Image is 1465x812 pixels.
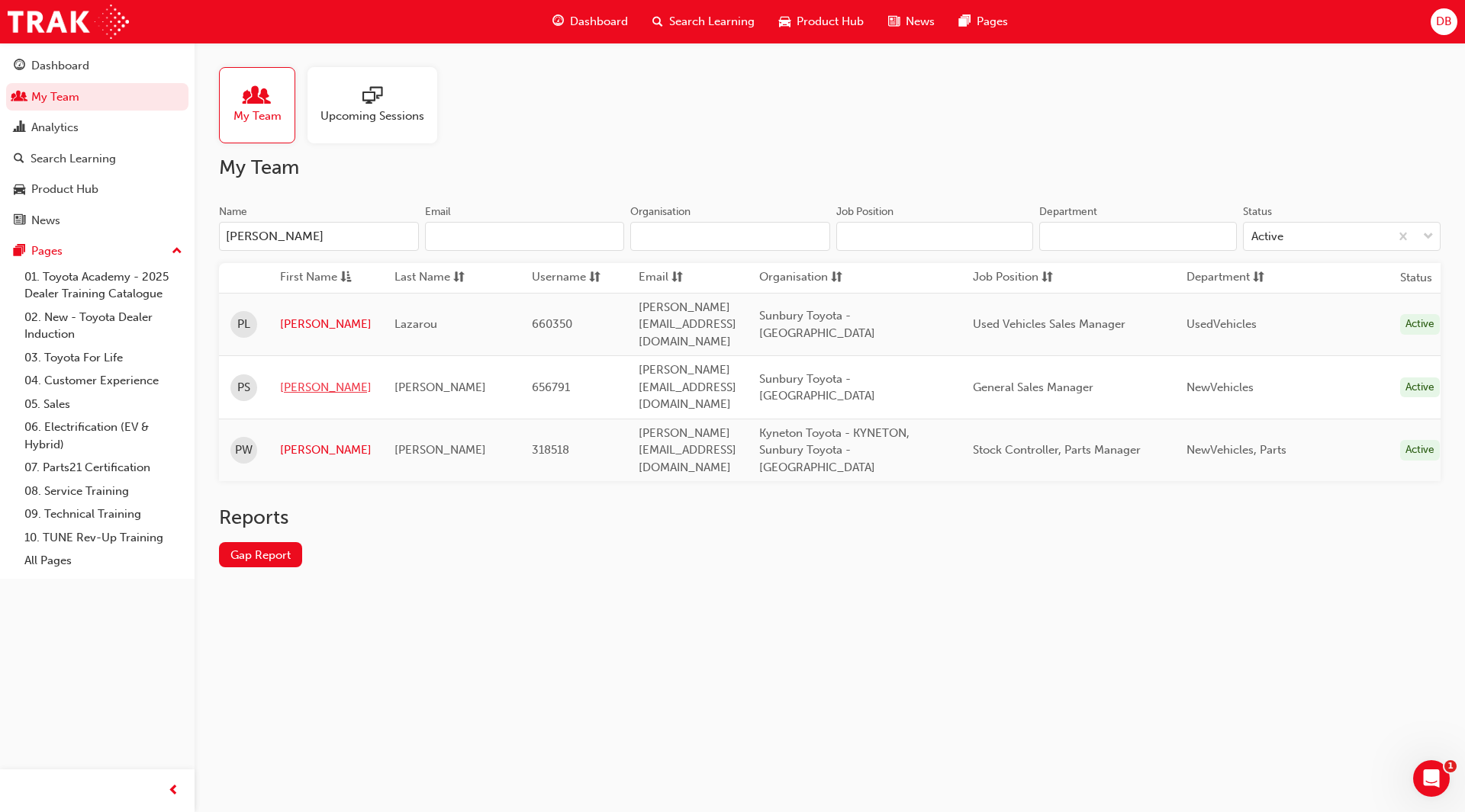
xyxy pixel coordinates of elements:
[6,175,188,204] a: Product Hub
[797,13,864,30] span: Product Hub
[1400,269,1432,287] th: Status
[8,5,129,39] img: Trak
[973,443,1141,457] span: Stock Controller, Parts Manager
[31,181,98,198] div: Product Hub
[280,268,337,287] span: First Name
[6,52,188,80] a: Dashboard
[394,268,478,287] button: Last Namesorting-icon
[14,245,25,258] span: pages-icon
[973,268,1057,287] button: Job Positionsorting-icon
[14,183,25,197] span: car-icon
[630,204,691,220] div: Organisation
[6,114,188,142] a: Analytics
[14,152,24,166] span: search-icon
[219,67,307,143] a: My Team
[18,393,188,416] a: 05. Sales
[14,121,25,135] span: chart-icon
[18,306,188,346] a: 02. New - Toyota Dealer Induction
[959,12,971,31] span: pages-icon
[532,268,586,287] span: Username
[1400,314,1440,335] div: Active
[307,67,449,143] a: Upcoming Sessions
[6,83,188,111] a: My Team
[639,268,723,287] button: Emailsorting-icon
[340,268,352,287] span: asc-icon
[759,268,843,287] button: Organisationsorting-icon
[836,204,893,220] div: Job Position
[6,237,188,265] button: Pages
[219,204,247,220] div: Name
[1186,268,1270,287] button: Departmentsorting-icon
[836,222,1034,251] input: Job Position
[453,268,465,287] span: sorting-icon
[876,6,947,37] a: news-iconNews
[31,57,89,75] div: Dashboard
[280,268,364,287] button: First Nameasc-icon
[639,268,668,287] span: Email
[977,13,1008,30] span: Pages
[532,380,570,394] span: 656791
[652,12,663,31] span: search-icon
[233,108,282,125] span: My Team
[18,480,188,503] a: 08. Service Training
[18,265,188,306] a: 01. Toyota Academy - 2025 Dealer Training Catalogue
[18,346,188,370] a: 03. Toyota For Life
[1400,377,1440,398] div: Active
[1186,268,1250,287] span: Department
[14,214,25,228] span: news-icon
[219,505,1441,530] h2: Reports
[219,222,419,251] input: Name
[1431,8,1457,35] button: DB
[235,441,253,459] span: PW
[394,380,486,394] span: [PERSON_NAME]
[888,12,900,31] span: news-icon
[31,150,116,168] div: Search Learning
[532,317,572,331] span: 660350
[247,86,267,108] span: people-icon
[1186,380,1254,394] span: NewVehicles
[1444,760,1457,772] span: 1
[1186,443,1286,457] span: NewVehicles, Parts
[31,119,79,136] div: Analytics
[589,268,600,287] span: sorting-icon
[759,309,875,340] span: Sunbury Toyota - [GEOGRAPHIC_DATA]
[6,145,188,173] a: Search Learning
[639,426,736,474] span: [PERSON_NAME][EMAIL_ADDRESS][DOMAIN_NAME]
[1253,268,1264,287] span: sorting-icon
[1039,222,1237,251] input: Department
[18,526,188,550] a: 10. TUNE Rev-Up Training
[362,86,382,108] span: sessionType_ONLINE_URL-icon
[280,441,372,459] a: [PERSON_NAME]
[831,268,842,287] span: sorting-icon
[973,380,1093,394] span: General Sales Manager
[1243,204,1272,220] div: Status
[14,59,25,73] span: guage-icon
[237,379,250,396] span: PS
[1042,268,1053,287] span: sorting-icon
[759,268,828,287] span: Organisation
[532,268,616,287] button: Usernamesorting-icon
[540,6,640,37] a: guage-iconDashboard
[18,416,188,456] a: 06. Electrification (EV & Hybrid)
[1400,440,1440,461] div: Active
[320,108,424,125] span: Upcoming Sessions
[425,222,625,251] input: Email
[552,12,564,31] span: guage-icon
[759,372,875,403] span: Sunbury Toyota - [GEOGRAPHIC_DATA]
[906,13,935,30] span: News
[394,443,486,457] span: [PERSON_NAME]
[219,156,1441,180] h2: My Team
[639,363,736,411] span: [PERSON_NAME][EMAIL_ADDRESS][DOMAIN_NAME]
[31,242,63,260] div: Pages
[425,204,451,220] div: Email
[31,212,60,229] div: News
[18,549,188,573] a: All Pages
[1436,13,1452,30] span: DB
[640,6,767,37] a: search-iconSearch Learning
[947,6,1020,37] a: pages-iconPages
[767,6,876,37] a: car-iconProduct Hub
[779,12,790,31] span: car-icon
[280,316,372,333] a: [PERSON_NAME]
[6,49,188,237] button: DashboardMy TeamAnalyticsSearch LearningProduct HubNews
